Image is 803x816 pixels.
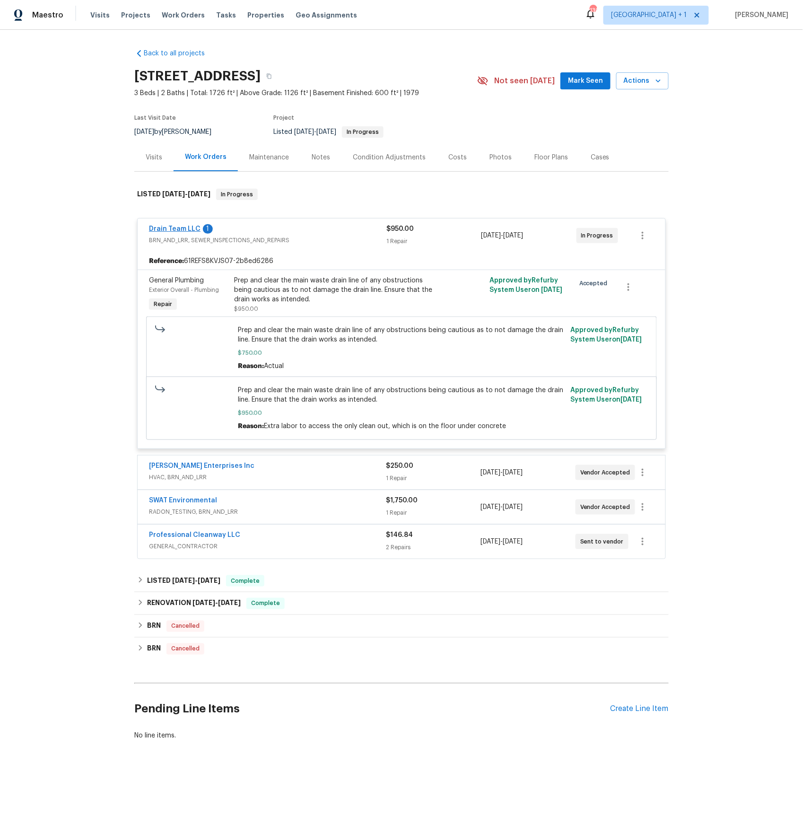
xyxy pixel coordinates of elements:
[580,502,634,512] span: Vendor Accepted
[134,49,225,58] a: Back to all projects
[162,10,205,20] span: Work Orders
[732,10,789,20] span: [PERSON_NAME]
[121,10,150,20] span: Projects
[185,152,227,162] div: Work Orders
[261,68,278,85] button: Copy Address
[167,644,203,654] span: Cancelled
[620,396,642,403] span: [DATE]
[481,232,501,239] span: [DATE]
[238,386,565,404] span: Prep and clear the main waste drain line of any obstructions being cautious as to not damage the ...
[192,600,241,606] span: -
[481,537,523,546] span: -
[580,537,628,546] span: Sent to vendor
[149,497,217,504] a: SWAT Environmental
[149,473,386,482] span: HVAC, BRN_AND_LRR
[481,469,501,476] span: [DATE]
[611,10,687,20] span: [GEOGRAPHIC_DATA] + 1
[481,504,501,510] span: [DATE]
[264,423,506,430] span: Extra labor to access the only clean out, which is on the floor under concrete
[312,153,330,162] div: Notes
[296,10,357,20] span: Geo Assignments
[134,179,669,210] div: LISTED [DATE]-[DATE]In Progress
[32,10,63,20] span: Maestro
[294,129,336,135] span: -
[581,231,617,240] span: In Progress
[137,189,210,200] h6: LISTED
[167,622,203,631] span: Cancelled
[192,600,215,606] span: [DATE]
[489,153,512,162] div: Photos
[249,153,289,162] div: Maintenance
[481,468,523,477] span: -
[386,237,481,246] div: 1 Repair
[149,532,240,538] a: Professional Cleanway LLC
[238,423,264,430] span: Reason:
[541,287,562,293] span: [DATE]
[386,543,480,552] div: 2 Repairs
[579,279,611,288] span: Accepted
[149,226,201,232] a: Drain Team LLC
[620,336,642,343] span: [DATE]
[481,231,524,240] span: -
[386,463,413,469] span: $250.00
[494,76,555,86] span: Not seen [DATE]
[503,469,523,476] span: [DATE]
[188,191,210,197] span: [DATE]
[134,126,223,138] div: by [PERSON_NAME]
[149,542,386,551] span: GENERAL_CONTRACTOR
[481,538,501,545] span: [DATE]
[624,75,661,87] span: Actions
[172,577,220,584] span: -
[570,327,642,343] span: Approved by Refurby System User on
[203,224,213,234] div: 1
[216,12,236,18] span: Tasks
[568,75,603,87] span: Mark Seen
[591,153,610,162] div: Cases
[134,570,669,592] div: LISTED [DATE]-[DATE]Complete
[560,72,611,90] button: Mark Seen
[316,129,336,135] span: [DATE]
[162,191,185,197] span: [DATE]
[504,232,524,239] span: [DATE]
[149,256,184,266] b: Reference:
[580,468,634,477] span: Vendor Accepted
[149,287,219,293] span: Exterior Overall - Plumbing
[534,153,568,162] div: Floor Plans
[147,643,161,655] h6: BRN
[590,6,596,15] div: 130
[481,502,523,512] span: -
[234,276,441,304] div: Prep and clear the main waste drain line of any obstructions being cautious as to not damage the ...
[147,621,161,632] h6: BRN
[162,191,210,197] span: -
[134,129,154,135] span: [DATE]
[146,153,162,162] div: Visits
[149,236,386,245] span: BRN_AND_LRR, SEWER_INSPECTIONS_AND_REPAIRS
[134,687,611,731] h2: Pending Line Items
[247,10,284,20] span: Properties
[198,577,220,584] span: [DATE]
[134,115,176,121] span: Last Visit Date
[217,190,257,199] span: In Progress
[448,153,467,162] div: Costs
[273,115,294,121] span: Project
[616,72,669,90] button: Actions
[147,575,220,587] h6: LISTED
[489,277,562,293] span: Approved by Refurby System User on
[611,705,669,714] div: Create Line Item
[386,226,414,232] span: $950.00
[503,538,523,545] span: [DATE]
[134,638,669,660] div: BRN Cancelled
[218,600,241,606] span: [DATE]
[172,577,195,584] span: [DATE]
[570,387,642,403] span: Approved by Refurby System User on
[353,153,426,162] div: Condition Adjustments
[238,325,565,344] span: Prep and clear the main waste drain line of any obstructions being cautious as to not damage the ...
[134,615,669,638] div: BRN Cancelled
[343,129,383,135] span: In Progress
[147,598,241,609] h6: RENOVATION
[149,277,204,284] span: General Plumbing
[386,508,480,518] div: 1 Repair
[238,348,565,358] span: $750.00
[227,576,263,586] span: Complete
[386,474,480,483] div: 1 Repair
